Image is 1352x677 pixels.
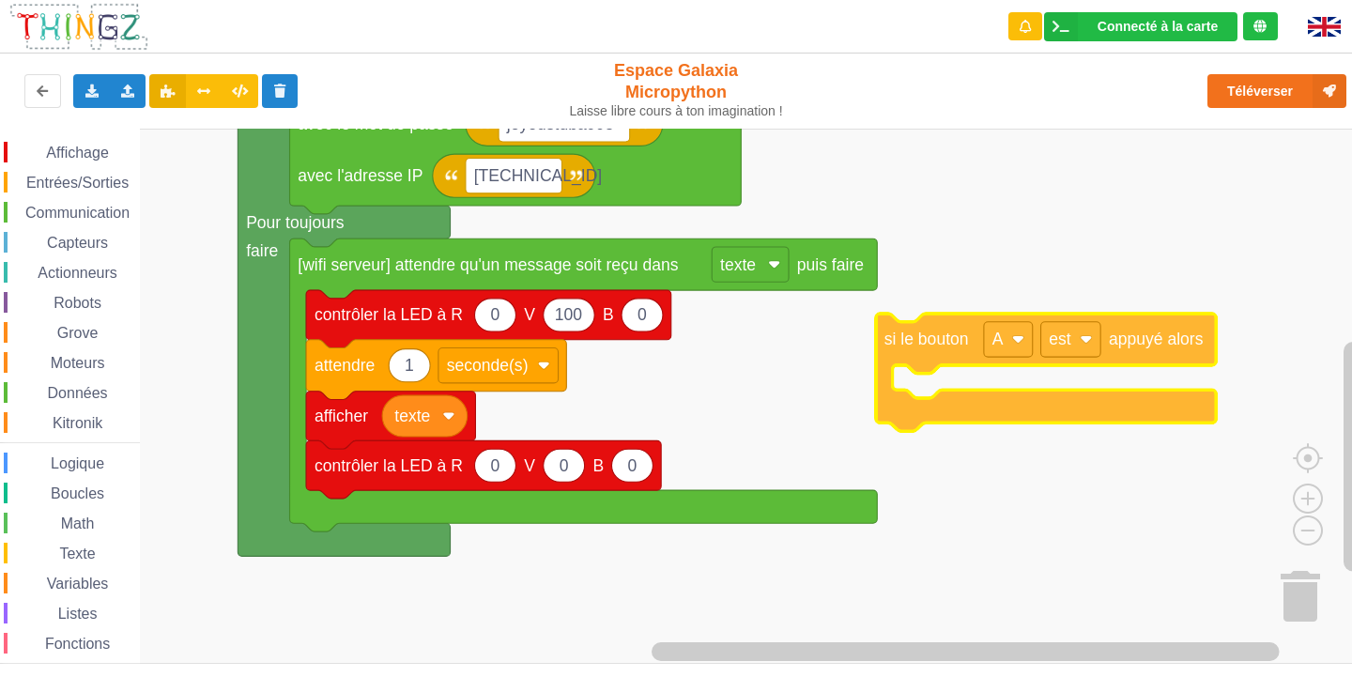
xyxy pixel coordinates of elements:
text: [wifi serveur] attendre qu'un message soit reçu dans [298,255,678,274]
span: Communication [23,205,132,221]
text: faire [246,241,278,260]
text: 100 [555,305,583,324]
div: Connecté à la carte [1098,20,1218,33]
text: 0 [490,305,499,324]
text: B [592,456,604,475]
span: Texte [56,546,98,562]
span: Affichage [43,145,111,161]
span: Listes [55,606,100,622]
span: Données [45,385,111,401]
text: texte [394,407,430,425]
text: attendre [315,356,375,375]
text: afficher [315,407,368,425]
img: thingz_logo.png [8,2,149,52]
text: avec l'adresse IP [298,166,422,185]
text: texte [720,255,756,274]
span: Robots [51,295,104,311]
button: Téléverser [1207,74,1346,108]
text: 0 [638,305,647,324]
text: 0 [490,456,499,475]
text: avec le mot de passe [298,115,453,133]
text: appuyé alors [1109,330,1204,348]
span: Kitronik [50,415,105,431]
text: 0 [627,456,637,475]
div: Ta base fonctionne bien ! [1044,12,1237,41]
text: V [524,456,535,475]
span: Capteurs [44,235,111,251]
span: Logique [48,455,107,471]
span: Moteurs [48,355,108,371]
text: B [603,305,614,324]
text: joyoustuba995 [506,115,614,133]
span: Boucles [48,485,107,501]
span: Grove [54,325,101,341]
text: [TECHNICAL_ID] [474,166,603,186]
text: contrôler la LED à R [315,456,463,475]
text: est [1049,330,1071,348]
div: Tu es connecté au serveur de création de Thingz [1243,12,1278,40]
span: Fonctions [42,636,113,652]
span: Actionneurs [35,265,120,281]
text: si le bouton [884,330,969,348]
text: contrôler la LED à R [315,305,463,324]
span: Variables [44,576,112,592]
img: gb.png [1308,17,1341,37]
text: 1 [405,356,414,375]
span: Entrées/Sorties [23,175,131,191]
text: V [524,305,535,324]
text: A [992,330,1004,348]
text: puis faire [797,255,864,274]
div: Espace Galaxia Micropython [561,60,791,119]
div: Laisse libre cours à ton imagination ! [561,103,791,119]
span: Math [58,515,98,531]
text: 0 [560,456,569,475]
text: seconde(s) [447,356,529,375]
text: Pour toujours [246,213,345,232]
